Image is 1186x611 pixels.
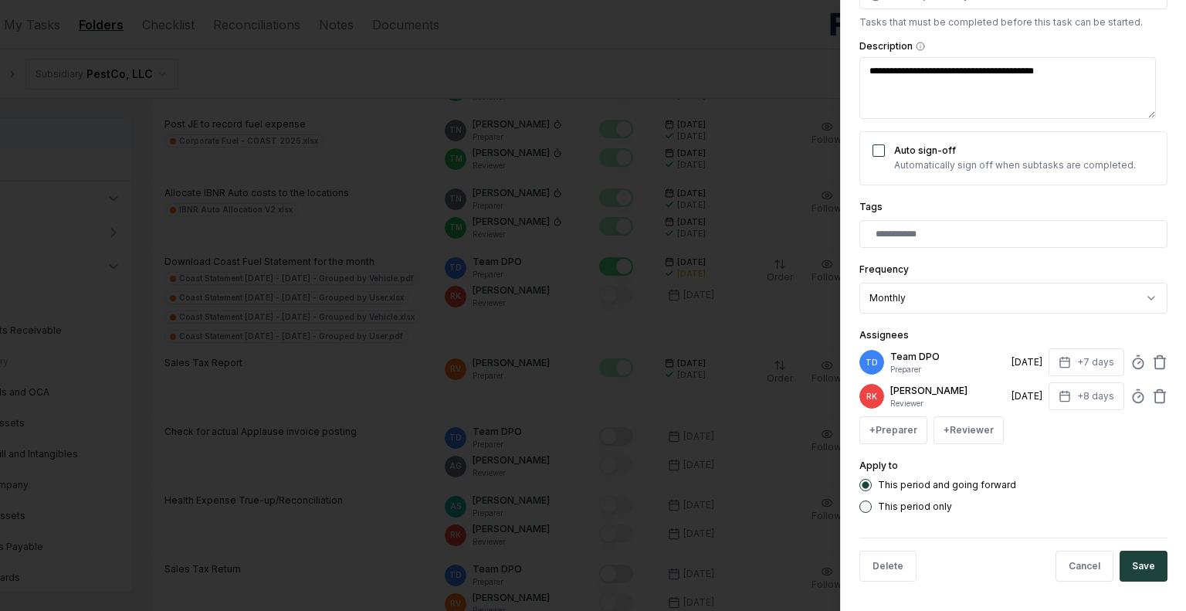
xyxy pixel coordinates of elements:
p: Reviewer [890,398,1005,409]
p: Team DPO [890,350,1005,364]
label: This period and going forward [878,480,1016,490]
button: Delete [859,551,917,582]
p: Automatically sign off when subtasks are completed. [894,158,1136,172]
span: RK [866,391,877,402]
label: This period only [878,502,952,511]
button: Description [916,42,925,51]
button: +Preparer [859,416,927,444]
span: TD [866,357,878,368]
label: Frequency [859,263,909,275]
button: Cancel [1056,551,1113,582]
button: +Reviewer [934,416,1004,444]
p: Tasks that must be completed before this task can be started. [859,15,1167,29]
button: +8 days [1049,382,1124,410]
label: Auto sign-off [894,144,956,156]
label: Description [859,42,1167,51]
button: Save [1120,551,1167,582]
div: [DATE] [1011,355,1042,369]
div: [DATE] [1011,389,1042,403]
label: Apply to [859,460,898,471]
label: Assignees [859,329,909,341]
p: [PERSON_NAME] [890,384,1005,398]
button: +7 days [1049,348,1124,376]
label: Tags [859,201,883,212]
p: Preparer [890,364,1005,375]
